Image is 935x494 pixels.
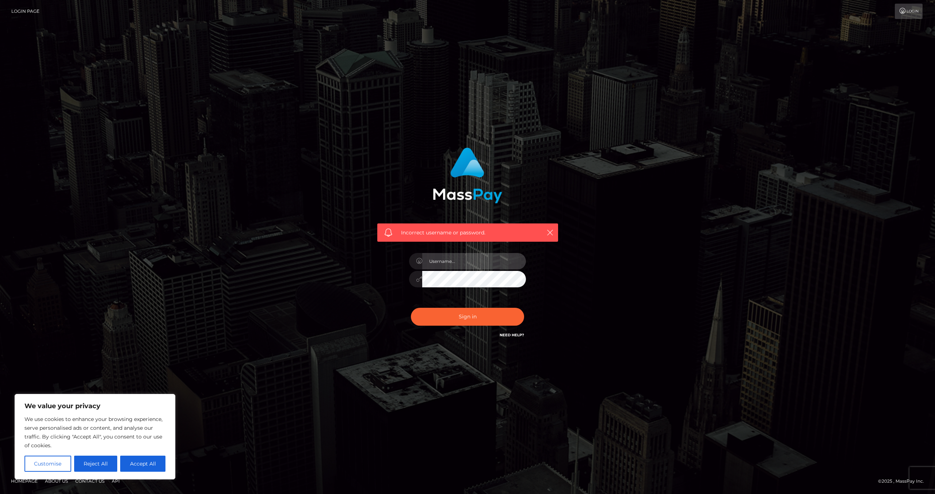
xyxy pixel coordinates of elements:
[411,308,524,326] button: Sign in
[24,456,71,472] button: Customise
[120,456,165,472] button: Accept All
[8,475,41,487] a: Homepage
[42,475,71,487] a: About Us
[401,229,534,237] span: Incorrect username or password.
[109,475,123,487] a: API
[74,456,118,472] button: Reject All
[72,475,107,487] a: Contact Us
[433,148,502,203] img: MassPay Login
[500,333,524,337] a: Need Help?
[422,253,526,269] input: Username...
[895,4,923,19] a: Login
[15,394,175,479] div: We value your privacy
[24,415,165,450] p: We use cookies to enhance your browsing experience, serve personalised ads or content, and analys...
[878,477,930,485] div: © 2025 , MassPay Inc.
[11,4,39,19] a: Login Page
[24,402,165,410] p: We value your privacy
